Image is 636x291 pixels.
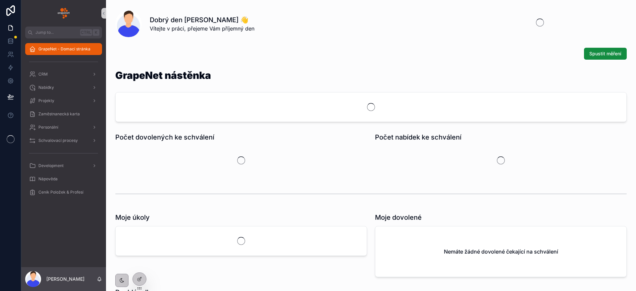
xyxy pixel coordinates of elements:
span: Ceník Položek & Profesí [38,190,83,195]
span: Vítejte v práci, přejeme Vám příjemný den [150,25,254,32]
a: Projekty [25,95,102,107]
span: Projekty [38,98,54,103]
span: Development [38,163,64,168]
span: Spustit měření [589,50,621,57]
span: K [93,30,99,35]
a: Zaměstnanecká karta [25,108,102,120]
button: Jump to...CtrlK [25,27,102,38]
a: Nabídky [25,82,102,93]
span: Nabídky [38,85,54,90]
h2: Nemáte žádné dovolené čekající na schválení [444,248,558,256]
h1: Dobrý den [PERSON_NAME] 👋 [150,15,254,25]
img: App logo [58,8,70,19]
h1: Moje úkoly [115,213,150,222]
div: scrollable content [21,38,106,207]
span: Jump to... [35,30,78,35]
span: CRM [38,72,48,77]
a: Schvalovací procesy [25,135,102,146]
a: Development [25,160,102,172]
span: GrapeNet - Domací stránka [38,46,90,52]
span: Zaměstnanecká karta [38,111,80,117]
span: Schvalovací procesy [38,138,78,143]
a: Ceník Položek & Profesí [25,186,102,198]
h1: Počet nabídek ke schválení [375,133,461,142]
h1: Moje dovolené [375,213,422,222]
span: Nápověda [38,176,58,182]
a: CRM [25,68,102,80]
button: Spustit měření [584,48,627,60]
span: Ctrl [80,29,92,36]
span: Personální [38,125,58,130]
h1: GrapeNet nástěnka [115,70,211,80]
p: [PERSON_NAME] [46,276,84,282]
a: Personální [25,121,102,133]
a: GrapeNet - Domací stránka [25,43,102,55]
h1: Počet dovolených ke schválení [115,133,214,142]
a: Nápověda [25,173,102,185]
